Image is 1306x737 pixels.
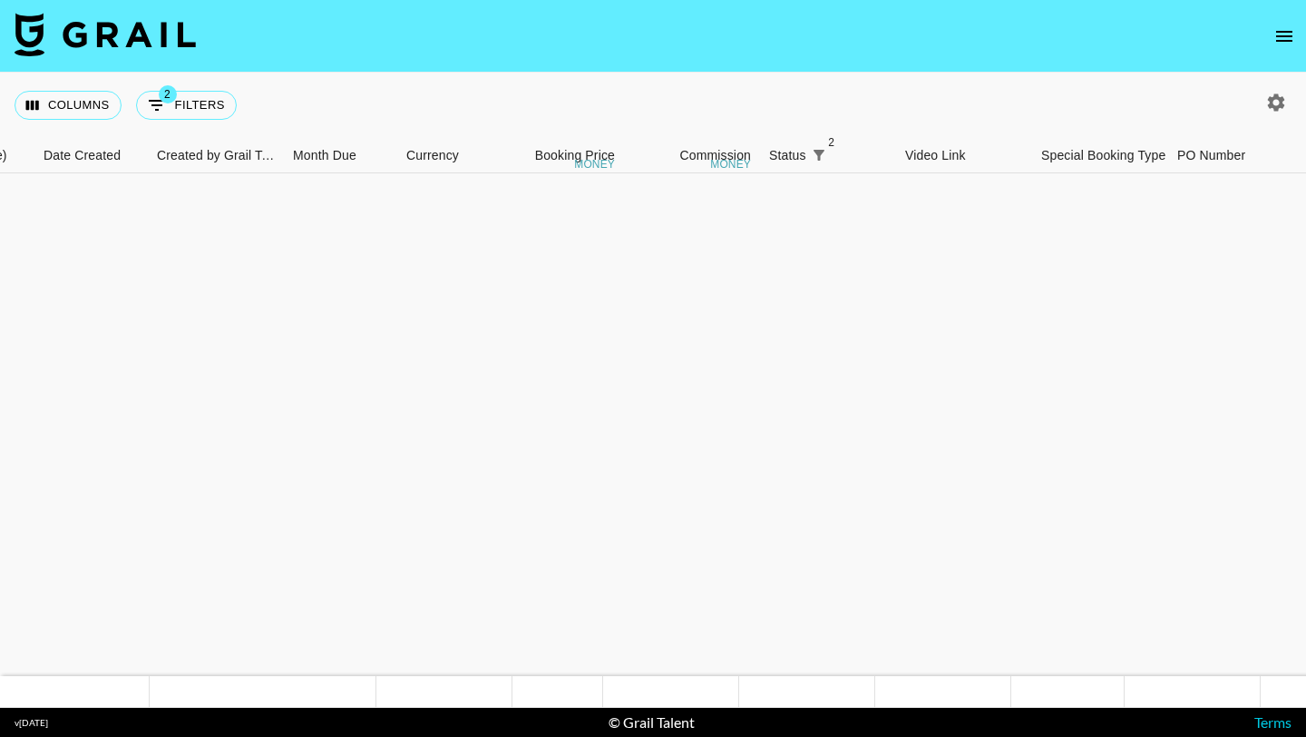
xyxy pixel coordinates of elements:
[710,159,751,170] div: money
[574,159,615,170] div: money
[136,91,237,120] button: Show filters
[1032,138,1168,173] div: Special Booking Type
[823,133,841,152] span: 2
[760,138,896,173] div: Status
[15,717,48,729] div: v [DATE]
[157,138,280,173] div: Created by Grail Team
[769,138,806,173] div: Status
[1254,713,1291,731] a: Terms
[44,138,121,173] div: Date Created
[148,138,284,173] div: Created by Grail Team
[896,138,1032,173] div: Video Link
[159,85,177,103] span: 2
[1177,138,1245,173] div: PO Number
[284,138,397,173] div: Month Due
[15,91,122,120] button: Select columns
[806,142,832,168] button: Show filters
[905,138,966,173] div: Video Link
[806,142,832,168] div: 2 active filters
[1041,138,1165,173] div: Special Booking Type
[293,138,356,173] div: Month Due
[1168,138,1304,173] div: PO Number
[609,713,695,732] div: © Grail Talent
[1266,18,1302,54] button: open drawer
[832,142,857,168] button: Sort
[535,138,615,173] div: Booking Price
[15,13,196,56] img: Grail Talent
[34,138,148,173] div: Date Created
[397,138,488,173] div: Currency
[406,138,459,173] div: Currency
[679,138,751,173] div: Commission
